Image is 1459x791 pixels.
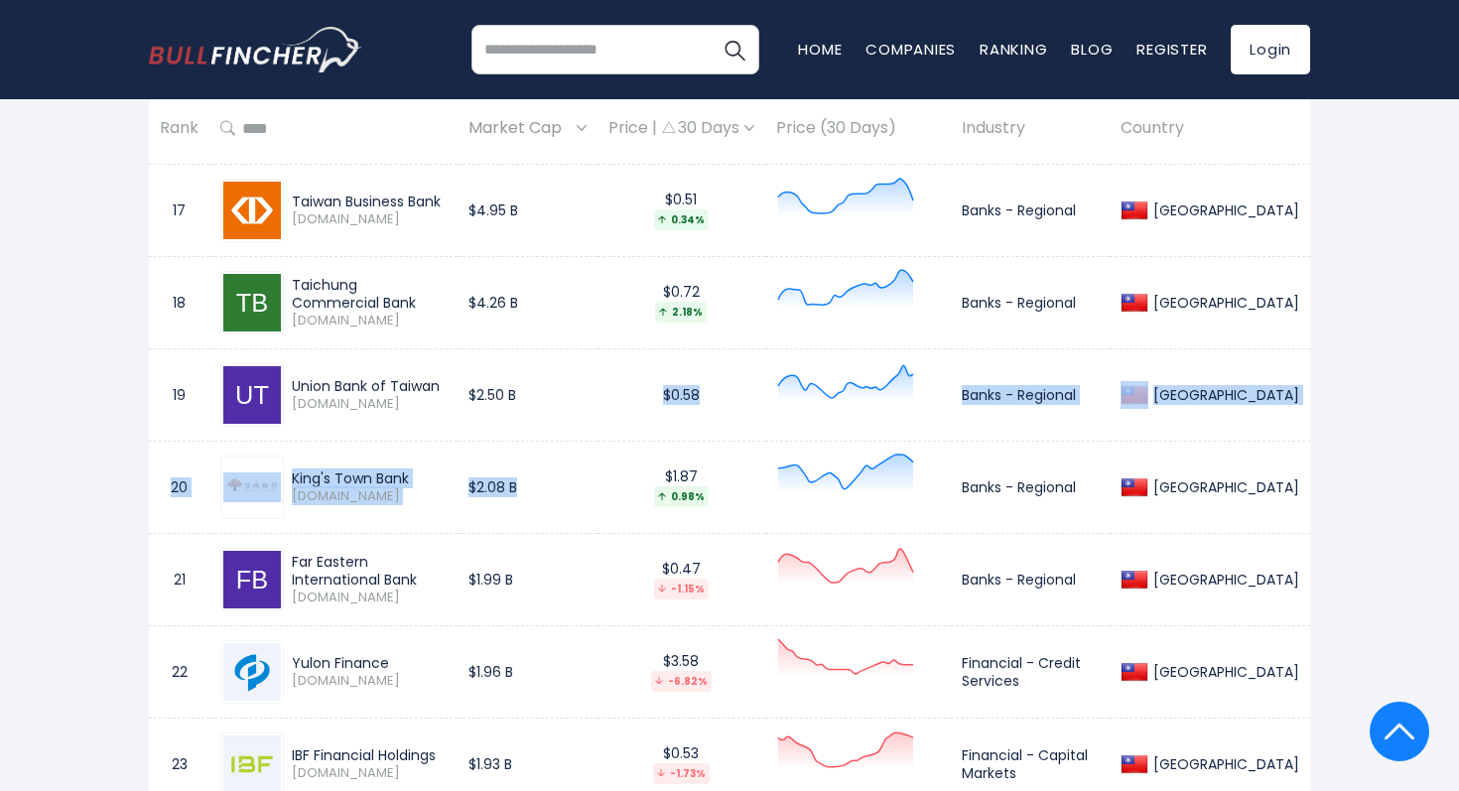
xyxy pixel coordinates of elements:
td: Banks - Regional [951,348,1110,441]
div: [GEOGRAPHIC_DATA] [1148,663,1299,681]
td: Banks - Regional [951,164,1110,256]
th: Industry [951,99,1110,158]
span: [DOMAIN_NAME] [292,313,447,330]
td: $2.50 B [458,348,597,441]
td: $1.99 B [458,533,597,625]
div: $0.53 [608,744,754,783]
div: -1.73% [653,763,710,784]
img: 2809.TW.png [223,472,281,502]
div: Price | 30 Days [608,118,754,139]
td: Financial - Credit Services [951,625,1110,718]
div: $3.58 [608,652,754,691]
a: Companies [865,39,956,60]
div: [GEOGRAPHIC_DATA] [1148,294,1299,312]
a: Login [1231,25,1310,74]
div: $0.47 [608,560,754,598]
a: Ranking [980,39,1047,60]
td: 18 [149,256,209,348]
div: Taichung Commercial Bank [292,276,447,312]
td: $1.96 B [458,625,597,718]
div: $0.51 [608,191,754,229]
div: $1.87 [608,467,754,506]
img: bullfincher logo [149,27,362,72]
a: Blog [1071,39,1113,60]
td: 17 [149,164,209,256]
div: $0.72 [608,283,754,322]
div: Far Eastern International Bank [292,553,447,589]
td: $2.08 B [458,441,597,533]
span: [DOMAIN_NAME] [292,765,447,782]
div: -6.82% [651,671,712,692]
td: Banks - Regional [951,441,1110,533]
td: 20 [149,441,209,533]
td: Banks - Regional [951,256,1110,348]
button: Search [710,25,759,74]
div: [GEOGRAPHIC_DATA] [1148,571,1299,589]
td: $4.26 B [458,256,597,348]
span: [DOMAIN_NAME] [292,396,447,413]
div: [GEOGRAPHIC_DATA] [1148,478,1299,496]
td: 19 [149,348,209,441]
td: 21 [149,533,209,625]
td: Banks - Regional [951,533,1110,625]
a: Register [1136,39,1207,60]
div: 0.98% [654,486,709,507]
span: [DOMAIN_NAME] [292,673,447,690]
img: 2834.TW.png [223,182,281,239]
a: Go to homepage [149,27,362,72]
div: IBF Financial Holdings [292,746,447,764]
div: 2.18% [655,302,707,323]
span: [DOMAIN_NAME] [292,590,447,606]
th: Price (30 Days) [765,99,951,158]
th: Rank [149,99,209,158]
div: 0.34% [654,209,709,230]
div: Union Bank of Taiwan [292,377,447,395]
div: Yulon Finance [292,654,447,672]
div: [GEOGRAPHIC_DATA] [1148,755,1299,773]
div: [GEOGRAPHIC_DATA] [1148,386,1299,404]
div: [GEOGRAPHIC_DATA] [1148,201,1299,219]
td: $4.95 B [458,164,597,256]
span: Market Cap [468,113,572,144]
div: Taiwan Business Bank [292,193,447,210]
img: 9941.TW.png [223,643,281,701]
span: [DOMAIN_NAME] [292,488,447,505]
a: Home [798,39,842,60]
td: 22 [149,625,209,718]
th: Country [1110,99,1310,158]
div: King's Town Bank [292,469,447,487]
div: $0.58 [608,386,754,404]
div: -1.15% [654,579,709,599]
span: [DOMAIN_NAME] [292,211,447,228]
